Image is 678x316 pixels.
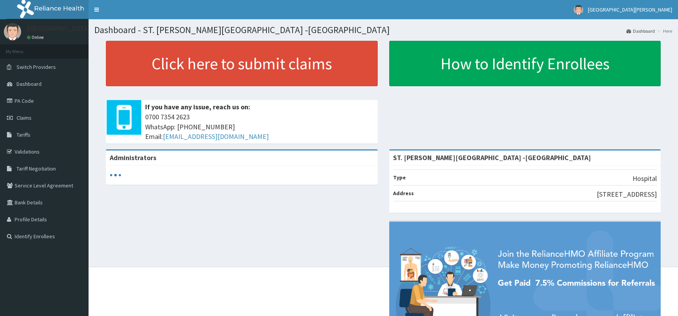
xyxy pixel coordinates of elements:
[393,153,591,162] strong: ST. [PERSON_NAME][GEOGRAPHIC_DATA] -[GEOGRAPHIC_DATA]
[17,114,32,121] span: Claims
[393,190,414,197] b: Address
[588,6,672,13] span: [GEOGRAPHIC_DATA][PERSON_NAME]
[17,165,56,172] span: Tariff Negotiation
[110,153,156,162] b: Administrators
[389,41,661,86] a: How to Identify Enrollees
[656,28,672,34] li: Here
[17,131,30,138] span: Tariffs
[4,23,21,40] img: User Image
[163,132,269,141] a: [EMAIL_ADDRESS][DOMAIN_NAME]
[145,102,250,111] b: If you have any issue, reach us on:
[27,25,141,32] p: [GEOGRAPHIC_DATA][PERSON_NAME]
[110,169,121,181] svg: audio-loading
[17,80,42,87] span: Dashboard
[626,28,655,34] a: Dashboard
[145,112,374,142] span: 0700 7354 2623 WhatsApp: [PHONE_NUMBER] Email:
[17,64,56,70] span: Switch Providers
[94,25,672,35] h1: Dashboard - ST. [PERSON_NAME][GEOGRAPHIC_DATA] -[GEOGRAPHIC_DATA]
[633,174,657,184] p: Hospital
[393,174,406,181] b: Type
[574,5,583,15] img: User Image
[27,35,45,40] a: Online
[597,189,657,199] p: [STREET_ADDRESS]
[106,41,378,86] a: Click here to submit claims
